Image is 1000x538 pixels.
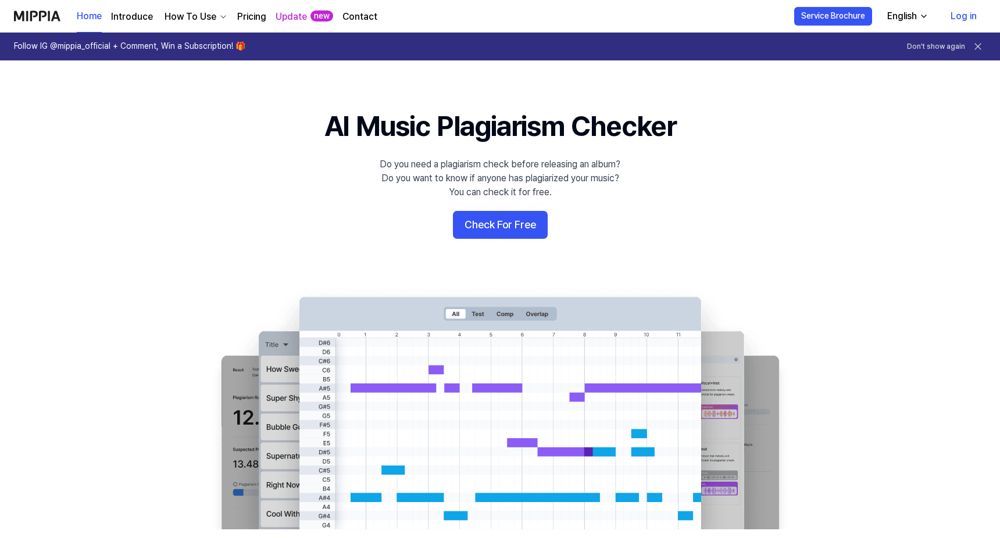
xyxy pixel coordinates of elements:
[276,10,307,24] a: Update
[77,1,102,33] a: Home
[14,41,245,52] h1: Follow IG @mippia_official + Comment, Win a Subscription! 🎁
[907,42,965,52] button: Don't show again
[342,10,377,24] a: Contact
[198,285,802,529] img: main Image
[324,107,676,146] h1: AI Music Plagiarism Checker
[885,9,919,23] div: English
[162,10,228,24] button: How To Use
[453,211,548,239] button: Check For Free
[878,5,935,28] button: English
[237,10,266,24] a: Pricing
[380,157,620,199] div: Do you need a plagiarism check before releasing an album? Do you want to know if anyone has plagi...
[794,7,872,26] button: Service Brochure
[310,10,333,22] div: new
[111,10,153,24] a: Introduce
[162,10,219,24] div: How To Use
